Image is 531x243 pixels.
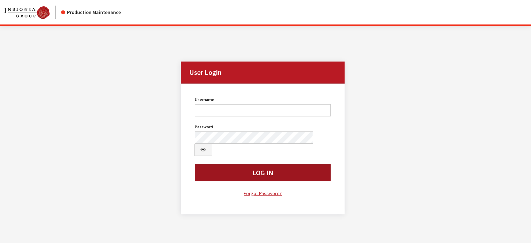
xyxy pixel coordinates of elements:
button: Show Password [194,144,213,156]
a: Insignia Group logo [4,6,61,19]
h2: User Login [181,62,345,84]
div: Production Maintenance [61,9,121,16]
button: Log In [195,164,331,181]
img: Catalog Maintenance [4,6,50,19]
a: Forgot Password? [195,190,331,198]
label: Password [195,124,213,130]
label: Username [195,97,214,103]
